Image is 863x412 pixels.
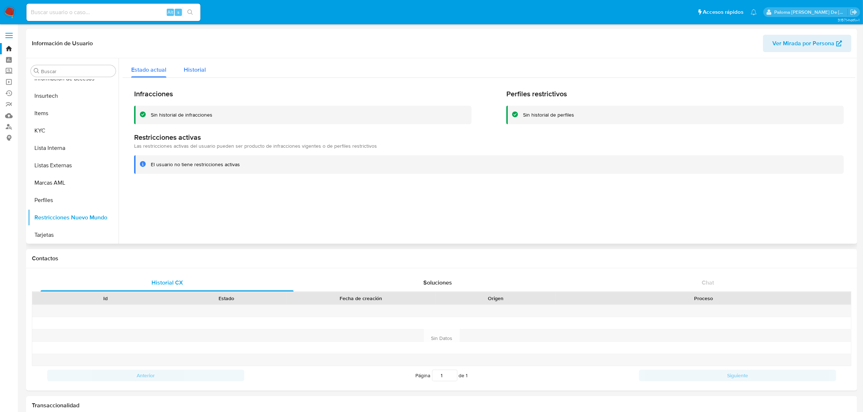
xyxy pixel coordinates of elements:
[34,68,40,74] button: Buscar
[440,295,551,302] div: Origen
[167,9,173,16] span: Alt
[466,372,468,379] span: 1
[763,35,851,52] button: Ver Mirada por Persona
[28,139,119,157] button: Lista Interna
[171,295,281,302] div: Estado
[47,370,244,381] button: Anterior
[423,278,452,287] span: Soluciones
[703,8,743,16] span: Accesos rápidos
[50,295,161,302] div: Id
[28,209,119,226] button: Restricciones Nuevo Mundo
[416,370,468,381] span: Página de
[32,255,851,262] h1: Contactos
[775,9,848,16] p: paloma.falcondesoto@mercadolibre.cl
[28,174,119,192] button: Marcas AML
[639,370,836,381] button: Siguiente
[28,122,119,139] button: KYC
[152,278,183,287] span: Historial CX
[183,7,198,17] button: search-icon
[292,295,430,302] div: Fecha de creación
[177,9,179,16] span: s
[28,157,119,174] button: Listas Externas
[751,9,757,15] a: Notificaciones
[32,402,851,409] h1: Transaccionalidad
[561,295,846,302] div: Proceso
[28,192,119,209] button: Perfiles
[702,278,714,287] span: Chat
[32,40,93,47] h1: Información de Usuario
[41,68,113,75] input: Buscar
[26,8,200,17] input: Buscar usuario o caso...
[28,87,119,105] button: Insurtech
[772,35,834,52] span: Ver Mirada por Persona
[28,226,119,244] button: Tarjetas
[850,8,858,16] a: Salir
[28,105,119,122] button: Items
